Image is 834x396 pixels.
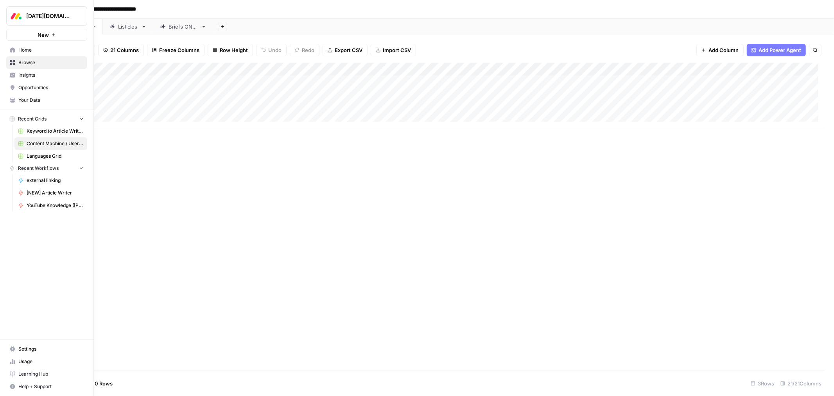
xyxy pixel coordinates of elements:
span: Recent Workflows [18,165,59,172]
span: [NEW] Article Writer [27,189,84,196]
img: Monday.com Logo [9,9,23,23]
span: Undo [268,46,282,54]
span: Home [18,47,84,54]
div: Briefs ONLY [169,23,198,31]
span: Row Height [220,46,248,54]
button: Workspace: Monday.com [6,6,87,26]
a: Keyword to Article Writer Grid [14,125,87,137]
button: Help + Support [6,380,87,393]
div: Listicles [118,23,138,31]
a: external linking [14,174,87,187]
span: Add Power Agent [759,46,801,54]
span: 21 Columns [110,46,139,54]
span: Recent Grids [18,115,47,122]
a: Browse [6,56,87,69]
span: Freeze Columns [159,46,199,54]
span: Help + Support [18,383,84,390]
a: Insights [6,69,87,81]
div: 3 Rows [748,377,777,390]
span: Insights [18,72,84,79]
span: Settings [18,346,84,353]
div: 21/21 Columns [777,377,825,390]
span: Learning Hub [18,371,84,378]
button: Recent Grids [6,113,87,125]
span: Content Machine / User Persona Content [27,140,84,147]
button: Freeze Columns [147,44,204,56]
button: Redo [290,44,319,56]
button: Import CSV [371,44,416,56]
span: Opportunities [18,84,84,91]
a: Opportunities [6,81,87,94]
button: Add Column [696,44,744,56]
span: YouTube Knowledge ([PERSON_NAME]) [27,202,84,209]
a: Your Data [6,94,87,106]
span: external linking [27,177,84,184]
button: Undo [256,44,287,56]
button: 21 Columns [98,44,144,56]
a: Briefs ONLY [153,19,213,34]
a: YouTube Knowledge ([PERSON_NAME]) [14,199,87,212]
span: [DATE][DOMAIN_NAME] [26,12,74,20]
button: Recent Workflows [6,162,87,174]
a: Content Machine / User Persona Content [14,137,87,150]
a: [NEW] Article Writer [14,187,87,199]
a: Home [6,44,87,56]
span: Usage [18,358,84,365]
span: Add 10 Rows [81,380,113,387]
button: Export CSV [323,44,368,56]
a: Languages Grid [14,150,87,162]
button: Add Power Agent [747,44,806,56]
a: Usage [6,355,87,368]
span: Keyword to Article Writer Grid [27,128,84,135]
span: Languages Grid [27,153,84,160]
span: Import CSV [383,46,411,54]
span: Redo [302,46,314,54]
a: Learning Hub [6,368,87,380]
span: New [38,31,49,39]
button: Row Height [208,44,253,56]
span: Your Data [18,97,84,104]
button: New [6,29,87,41]
a: Settings [6,343,87,355]
span: Add Column [708,46,739,54]
span: Browse [18,59,84,66]
a: Listicles [103,19,153,34]
span: Export CSV [335,46,362,54]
